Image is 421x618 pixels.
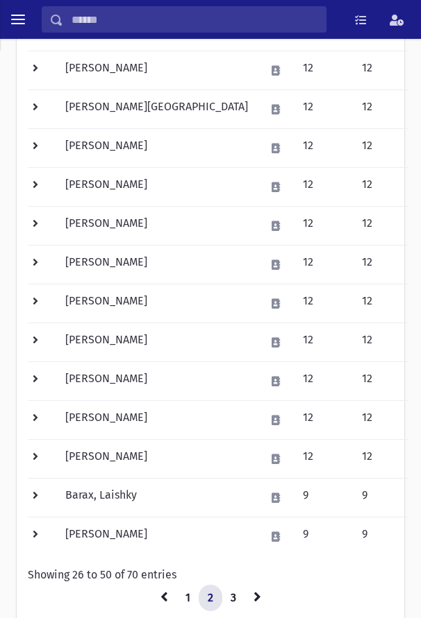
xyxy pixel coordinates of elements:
input: Search [63,6,326,33]
td: [PERSON_NAME] [57,361,256,400]
td: 12 [295,284,354,323]
td: [PERSON_NAME] [57,284,256,323]
td: 12 [354,89,408,128]
td: 9 [295,517,354,556]
a: 3 [222,585,245,611]
td: 12 [295,206,354,245]
td: 12 [354,128,408,167]
td: [PERSON_NAME] [57,245,256,284]
td: [PERSON_NAME] [57,400,256,439]
td: 9 [295,478,354,517]
td: 12 [295,89,354,128]
td: 12 [295,400,354,439]
td: [PERSON_NAME] [57,167,256,206]
td: 12 [354,323,408,361]
td: [PERSON_NAME] [57,128,256,167]
a: 1 [176,585,199,611]
td: [PERSON_NAME] [57,439,256,478]
td: 9 [354,478,408,517]
td: 12 [295,167,354,206]
td: [PERSON_NAME] [57,323,256,361]
td: 12 [295,128,354,167]
td: Barax, Laishky [57,478,256,517]
td: 12 [295,51,354,89]
td: [PERSON_NAME] [57,206,256,245]
td: 12 [295,323,354,361]
td: 12 [295,361,354,400]
button: toggle menu [6,7,31,32]
td: 12 [354,439,408,478]
td: 12 [295,439,354,478]
td: 9 [354,517,408,556]
td: 12 [354,206,408,245]
td: 12 [354,284,408,323]
td: 12 [295,245,354,284]
td: 12 [354,51,408,89]
td: 12 [354,167,408,206]
td: [PERSON_NAME] [57,51,256,89]
td: 12 [354,400,408,439]
td: 12 [354,245,408,284]
div: Showing 26 to 50 of 70 entries [28,567,393,583]
td: 12 [354,361,408,400]
a: 2 [199,585,222,611]
td: [PERSON_NAME] [57,517,256,556]
td: [PERSON_NAME][GEOGRAPHIC_DATA] [57,89,256,128]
